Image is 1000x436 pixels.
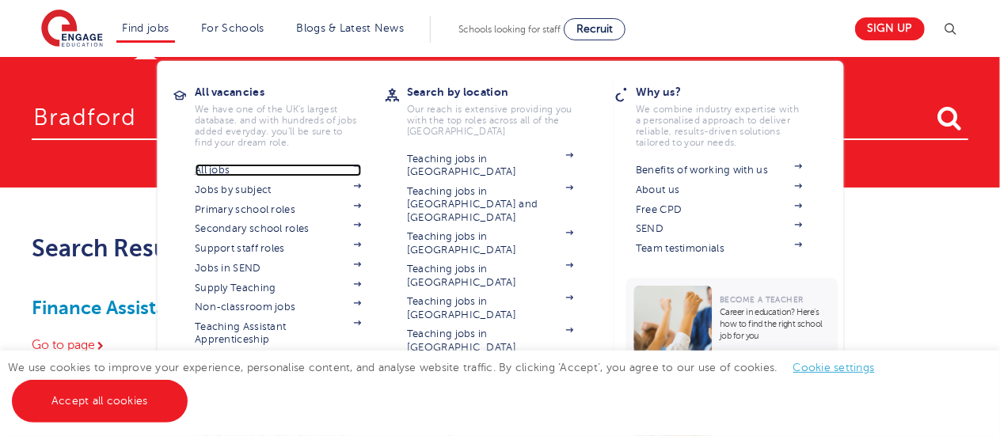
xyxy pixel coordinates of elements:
[407,263,573,289] a: Teaching jobs in [GEOGRAPHIC_DATA]
[636,104,802,148] p: We combine industry expertise with a personalised approach to deliver reliable, results-driven so...
[720,306,830,342] p: Career in education? Here’s how to find the right school job for you
[407,328,573,354] a: Teaching jobs in [GEOGRAPHIC_DATA]
[297,22,405,34] a: Blogs & Latest News
[458,24,561,35] span: Schools looking for staff
[195,301,361,313] a: Non-classroom jobs
[195,81,385,148] a: All vacancies We have one of the UK's largest database. and with hundreds of jobs added everyday....
[12,380,188,423] a: Accept all cookies
[407,295,573,321] a: Teaching jobs in [GEOGRAPHIC_DATA]
[195,262,361,275] a: Jobs in SEND
[720,295,803,304] span: Become a Teacher
[195,184,361,196] a: Jobs by subject
[195,164,361,176] a: All jobs
[8,362,891,407] span: We use cookies to improve your experience, personalise content, and analyse website traffic. By c...
[576,23,613,35] span: Recruit
[636,184,802,196] a: About us
[201,22,264,34] a: For Schools
[636,81,826,103] h3: Why us?
[123,22,169,34] a: Find jobs
[195,203,361,216] a: Primary school roles
[793,362,875,373] a: Cookie settings
[407,230,573,256] a: Teaching jobs in [GEOGRAPHIC_DATA]
[407,104,573,137] p: Our reach is extensive providing you with the top roles across all of the [GEOGRAPHIC_DATA]
[625,278,842,366] a: Become a Teacher Career in education? Here’s how to find the right school job for you
[636,222,802,235] a: SEND
[32,235,648,262] h2: Search Results for: [PERSON_NAME]
[195,104,361,148] p: We have one of the UK's largest database. and with hundreds of jobs added everyday. you'll be sur...
[195,222,361,235] a: Secondary school roles
[855,17,925,40] a: Sign up
[407,81,597,103] h3: Search by location
[32,338,106,352] a: Go to page
[195,320,361,347] a: Teaching Assistant Apprenticeship
[636,203,802,216] a: Free CPD
[195,242,361,255] a: Support staff roles
[407,153,573,179] a: Teaching jobs in [GEOGRAPHIC_DATA]
[636,242,802,255] a: Team testimonials
[407,185,573,224] a: Teaching jobs in [GEOGRAPHIC_DATA] and [GEOGRAPHIC_DATA]
[636,164,802,176] a: Benefits of working with us
[32,297,185,319] a: Finance Assistant
[32,89,968,140] input: Search for:
[195,81,385,103] h3: All vacancies
[41,9,103,49] img: Engage Education
[636,81,826,148] a: Why us? We combine industry expertise with a personalised approach to deliver reliable, results-d...
[564,18,625,40] a: Recruit
[407,81,597,137] a: Search by location Our reach is extensive providing you with the top roles across all of the [GEO...
[195,282,361,294] a: Supply Teaching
